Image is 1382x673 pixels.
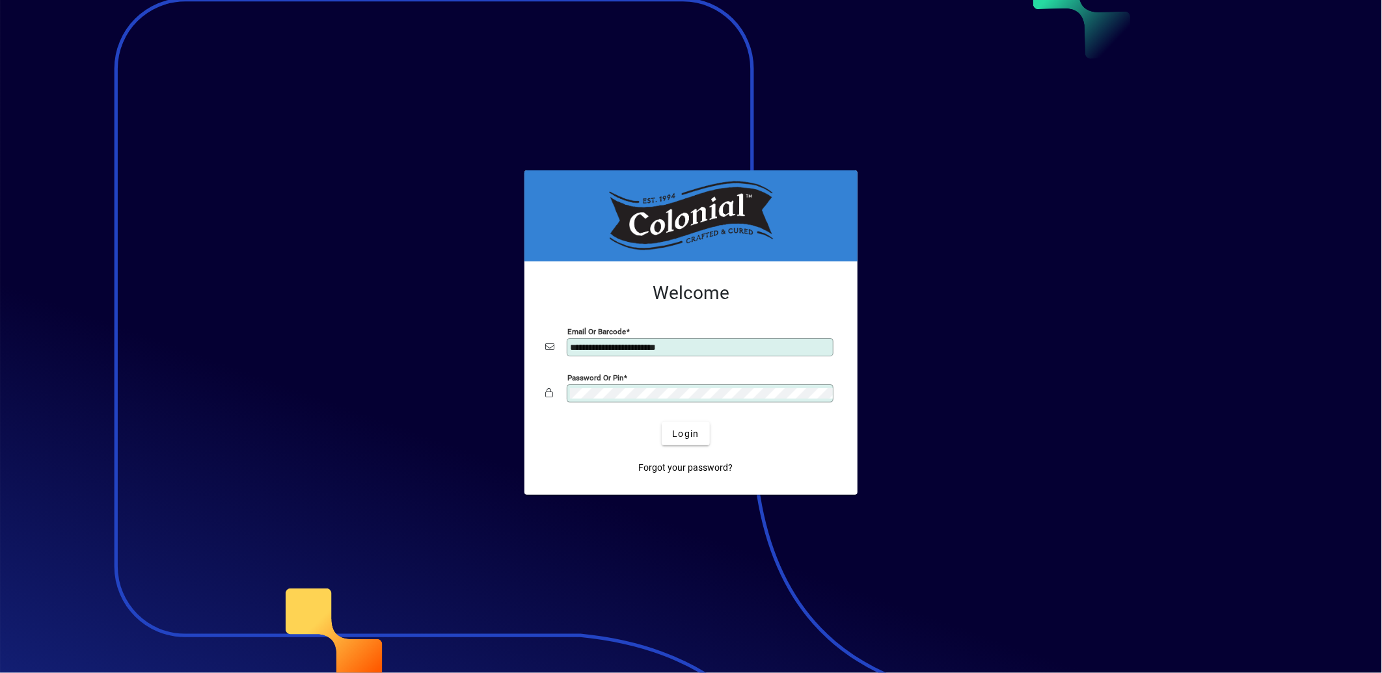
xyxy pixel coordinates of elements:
h2: Welcome [545,282,837,304]
mat-label: Password or Pin [567,373,623,382]
span: Forgot your password? [639,461,733,475]
span: Login [672,427,699,441]
button: Login [662,422,709,445]
mat-label: Email or Barcode [567,327,626,336]
a: Forgot your password? [634,456,738,479]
